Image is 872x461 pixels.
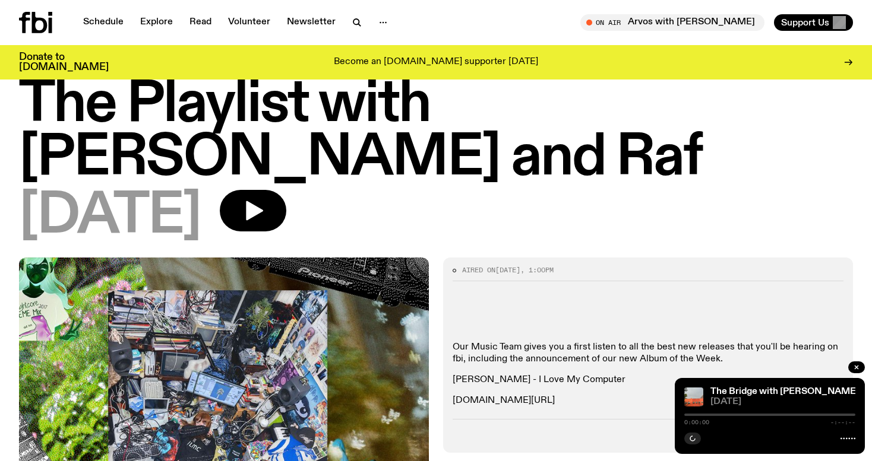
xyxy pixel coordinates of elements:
button: Support Us [774,14,853,31]
p: [PERSON_NAME] - I Love My Computer [453,374,843,386]
h1: The Playlist with [PERSON_NAME] and Raf [19,78,853,185]
button: On AirArvos with [PERSON_NAME] [580,14,764,31]
p: [DOMAIN_NAME][URL] [453,395,843,406]
span: [DATE] [710,398,855,406]
span: -:--:-- [830,419,855,425]
a: Newsletter [280,14,343,31]
a: Volunteer [221,14,277,31]
a: Explore [133,14,180,31]
span: [DATE] [19,190,201,243]
a: The Bridge with [PERSON_NAME] [710,387,859,396]
span: Aired on [462,265,495,275]
span: [DATE] [495,265,520,275]
span: 0:00:00 [684,419,709,425]
span: Support Us [781,17,829,28]
p: Become an [DOMAIN_NAME] supporter [DATE] [334,57,538,68]
span: , 1:00pm [520,265,554,275]
h3: Donate to [DOMAIN_NAME] [19,52,109,72]
a: Read [182,14,219,31]
a: Schedule [76,14,131,31]
p: Our Music Team gives you a first listen to all the best new releases that you'll be hearing on fb... [453,342,843,364]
